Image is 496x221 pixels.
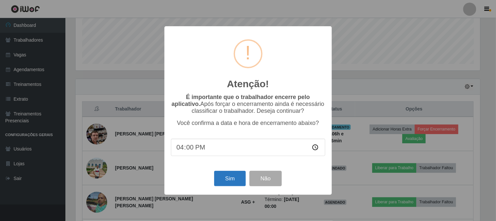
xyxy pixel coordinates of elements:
[227,78,269,90] h2: Atenção!
[171,94,325,114] p: Após forçar o encerramento ainda é necessário classificar o trabalhador. Deseja continuar?
[214,171,246,186] button: Sim
[171,120,325,127] p: Você confirma a data e hora de encerramento abaixo?
[172,94,310,107] b: É importante que o trabalhador encerre pelo aplicativo.
[249,171,282,186] button: Não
